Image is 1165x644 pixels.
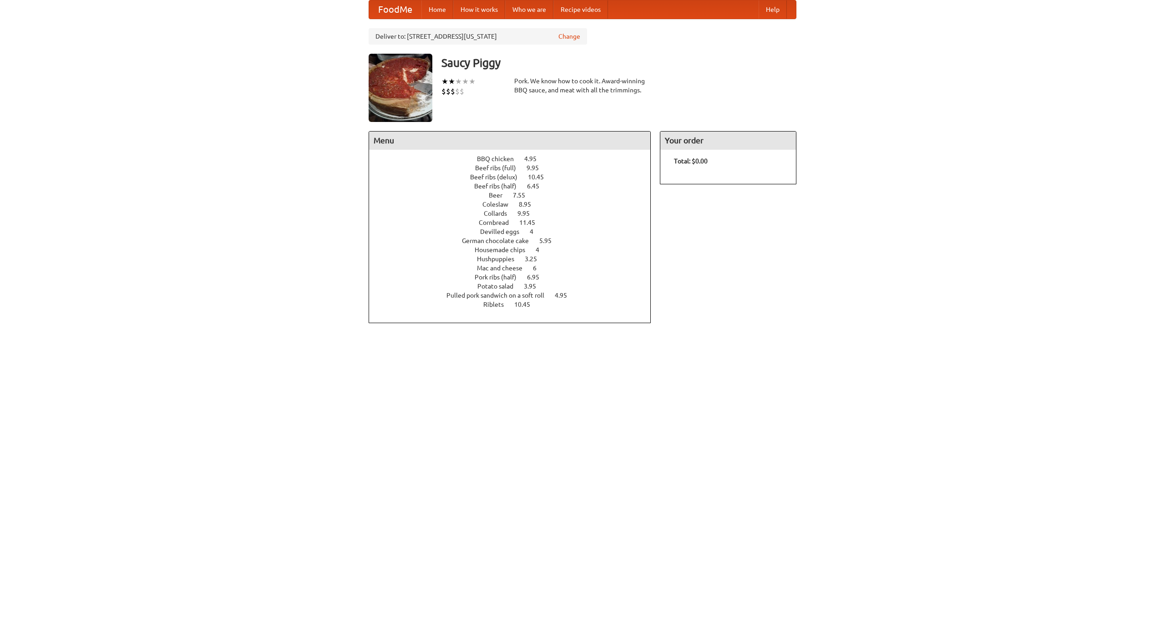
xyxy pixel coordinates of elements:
span: 9.95 [517,210,539,217]
span: 5.95 [539,237,561,244]
a: Home [421,0,453,19]
img: angular.jpg [369,54,432,122]
li: ★ [441,76,448,86]
div: Deliver to: [STREET_ADDRESS][US_STATE] [369,28,587,45]
span: Mac and cheese [477,264,532,272]
span: Hushpuppies [477,255,523,263]
span: 11.45 [519,219,544,226]
span: 6.95 [527,274,548,281]
span: Beef ribs (half) [474,183,526,190]
span: 7.55 [513,192,534,199]
h3: Saucy Piggy [441,54,796,72]
li: $ [455,86,460,96]
a: German chocolate cake 5.95 [462,237,568,244]
span: Beef ribs (delux) [470,173,527,181]
h4: Menu [369,132,650,150]
span: Beer [489,192,512,199]
a: FoodMe [369,0,421,19]
span: Pork ribs (half) [475,274,526,281]
a: Change [558,32,580,41]
span: 6.45 [527,183,548,190]
li: $ [441,86,446,96]
span: 9.95 [527,164,548,172]
a: Coleslaw 8.95 [482,201,548,208]
a: How it works [453,0,505,19]
div: Pork. We know how to cook it. Award-winning BBQ sauce, and meat with all the trimmings. [514,76,651,95]
a: Collards 9.95 [484,210,547,217]
li: $ [451,86,455,96]
span: Cornbread [479,219,518,226]
span: 10.45 [528,173,553,181]
li: ★ [448,76,455,86]
span: 10.45 [514,301,539,308]
span: 3.25 [525,255,546,263]
a: BBQ chicken 4.95 [477,155,553,162]
a: Mac and cheese 6 [477,264,553,272]
a: Devilled eggs 4 [480,228,550,235]
a: Pulled pork sandwich on a soft roll 4.95 [446,292,584,299]
a: Pork ribs (half) 6.95 [475,274,556,281]
span: Housemade chips [475,246,534,254]
a: Riblets 10.45 [483,301,547,308]
a: Cornbread 11.45 [479,219,552,226]
span: Beef ribs (full) [475,164,525,172]
span: 4.95 [555,292,576,299]
a: Help [759,0,787,19]
span: Pulled pork sandwich on a soft roll [446,292,553,299]
a: Who we are [505,0,553,19]
span: 4 [536,246,548,254]
b: Total: $0.00 [674,157,708,165]
span: Coleslaw [482,201,517,208]
span: 4.95 [524,155,546,162]
li: ★ [462,76,469,86]
a: Beef ribs (full) 9.95 [475,164,556,172]
span: German chocolate cake [462,237,538,244]
li: ★ [469,76,476,86]
span: 8.95 [519,201,540,208]
span: BBQ chicken [477,155,523,162]
span: Collards [484,210,516,217]
span: Potato salad [477,283,522,290]
span: 3.95 [524,283,545,290]
a: Potato salad 3.95 [477,283,553,290]
span: Riblets [483,301,513,308]
span: 4 [530,228,542,235]
a: Beef ribs (half) 6.45 [474,183,556,190]
span: Devilled eggs [480,228,528,235]
li: ★ [455,76,462,86]
a: Housemade chips 4 [475,246,556,254]
a: Beer 7.55 [489,192,542,199]
a: Beef ribs (delux) 10.45 [470,173,561,181]
a: Hushpuppies 3.25 [477,255,554,263]
li: $ [446,86,451,96]
h4: Your order [660,132,796,150]
li: $ [460,86,464,96]
span: 6 [533,264,546,272]
a: Recipe videos [553,0,608,19]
